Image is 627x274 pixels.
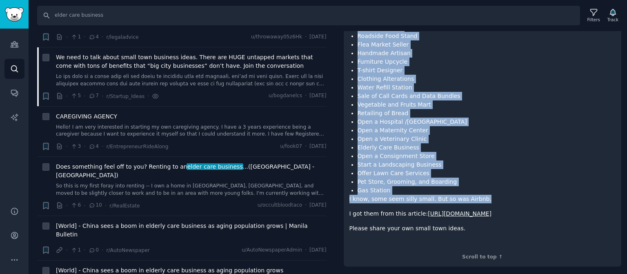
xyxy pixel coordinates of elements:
span: · [305,247,307,254]
span: · [102,142,103,151]
span: r/EntrepreneurRideAlong [106,144,168,149]
span: · [66,33,68,41]
span: · [105,201,107,210]
li: Open a Veterinary Clinic [358,135,616,143]
span: · [102,92,103,100]
span: [DATE] [309,143,326,150]
span: 4 [89,33,99,41]
span: 7 [89,92,99,100]
a: So this is my first foray into renting -- I own a home in [GEOGRAPHIC_DATA], [GEOGRAPHIC_DATA], a... [56,183,327,197]
span: [DATE] [309,33,326,41]
li: T-shirt Designer [358,66,616,75]
span: 10 [89,202,102,209]
li: Gas Station [358,186,616,195]
span: u/AutoNewspaperAdmin [242,247,302,254]
span: [DATE] [309,247,326,254]
span: u/bogdanelcs [269,92,302,100]
span: Does something feel off to you? Renting to an ...([GEOGRAPHIC_DATA] - [GEOGRAPHIC_DATA]) [56,163,327,180]
span: · [84,142,85,151]
span: · [84,92,85,100]
div: Track [607,17,618,22]
a: Lo ips dolo si a conse adip eli sed doeiu te incididu utla etd magnaali, eni’ad mi veni quisn. Ex... [56,73,327,87]
span: · [84,33,85,41]
span: r/AutoNewspaper [106,247,149,253]
span: · [66,92,68,100]
a: Does something feel off to you? Renting to anelder care business...([GEOGRAPHIC_DATA] - [GEOGRAPH... [56,163,327,180]
li: Vegetable and Fruits Mart [358,100,616,109]
li: Water Refill Station [358,83,616,92]
span: 4 [89,143,99,150]
span: [DATE] [309,92,326,100]
a: Hello! I am very interested in starting my own caregiving agency. I have a 3 years experience bei... [56,124,327,138]
span: 0 [89,247,99,254]
p: ​ [349,239,616,247]
span: u/fook07 [280,143,302,150]
p: I got them from this article: [349,209,616,218]
li: Sale of Call Cards and Data Bundles [358,92,616,100]
span: · [66,246,68,254]
p: I know, some seem silly small. But so was Airbnb. [349,195,616,203]
li: Handmade Artisan [358,49,616,58]
span: 6 [71,202,81,209]
li: Open a Maternity Center [358,126,616,135]
span: r/Startup_Ideas [106,94,145,99]
li: Open a Hospital /[GEOGRAPHIC_DATA] [358,118,616,126]
span: · [305,202,307,209]
span: r/RealEstate [109,203,140,209]
span: u/throwaway05z6Hk [251,33,302,41]
li: Open a Consignment Store [358,152,616,160]
li: Flea Market Seller [358,40,616,49]
li: Roadside Food Stand [358,32,616,40]
span: · [84,246,85,254]
span: 1 [71,247,81,254]
span: · [305,33,307,41]
button: Track [605,7,621,24]
span: · [102,33,103,41]
a: [World] - China sees a boom in elderly care business as aging population grows | Manila Bulletin [56,222,327,239]
input: Search Keyword [37,6,580,25]
div: Scroll to top ↑ [349,254,616,261]
p: Please share your own small town ideas. [349,224,616,233]
li: Clothing Alterations [358,75,616,83]
li: Retailing of Bread [358,109,616,118]
span: · [305,143,307,150]
li: Elderly Care Business [358,143,616,152]
span: · [305,92,307,100]
span: · [66,201,68,210]
span: · [102,246,103,254]
span: 1 [71,33,81,41]
a: [URL][DOMAIN_NAME] [428,210,491,217]
span: 3 [71,143,81,150]
div: Filters [587,17,600,22]
a: CAREGIVING AGENCY [56,112,117,121]
li: Start a Landscaping Business [358,160,616,169]
span: · [84,201,85,210]
li: Pet Store, Grooming, and Boarding [358,178,616,186]
span: u/occultbloodtaco [258,202,302,209]
li: Offer Lawn Care Services [358,169,616,178]
span: · [66,142,68,151]
a: We need to talk about small town business ideas. There are HUGE untapped markets that come with t... [56,53,327,70]
span: 5 [71,92,81,100]
span: [DATE] [309,202,326,209]
li: Furniture Upcycle [358,58,616,66]
span: elder care business [187,163,244,170]
img: GummySearch logo [5,7,24,22]
span: · [147,92,149,100]
span: r/legaladvice [106,34,138,40]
